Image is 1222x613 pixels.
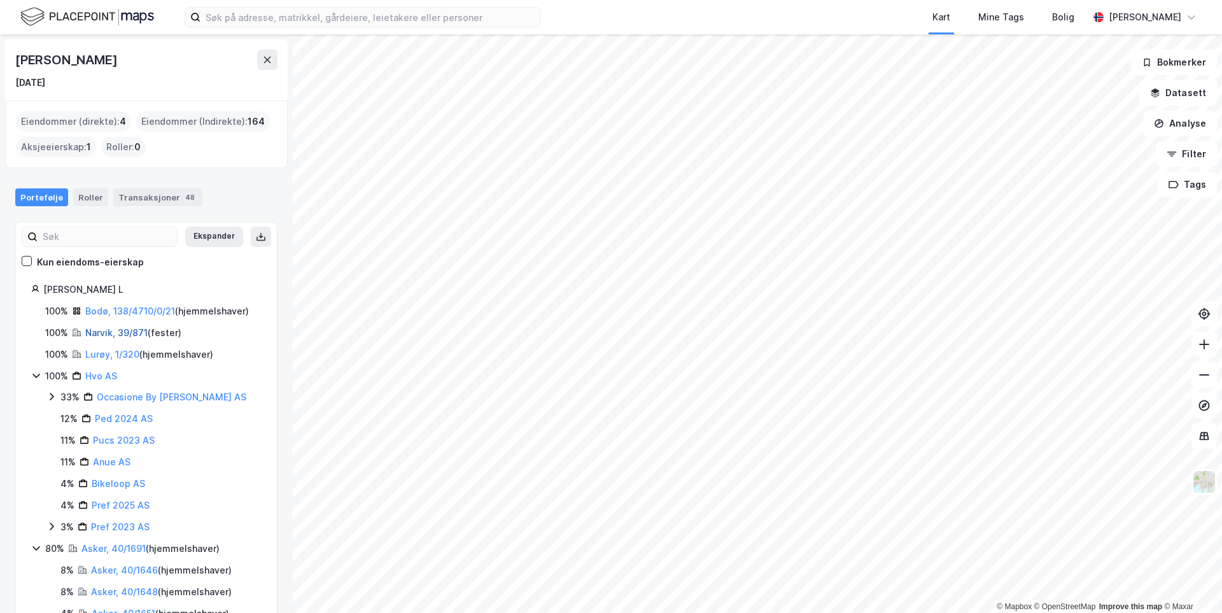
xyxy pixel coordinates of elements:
div: [PERSON_NAME] L [43,282,262,297]
div: 100% [45,325,68,341]
input: Søk [38,227,177,246]
button: Analyse [1143,111,1217,136]
div: ( hjemmelshaver ) [91,563,232,578]
div: 12% [60,411,78,426]
div: [PERSON_NAME] [15,50,120,70]
img: Z [1192,470,1216,494]
div: 48 [183,191,197,204]
a: Narvik, 39/871 [85,327,148,338]
div: Kart [932,10,950,25]
a: Occasione By [PERSON_NAME] AS [97,391,246,402]
div: 100% [45,304,68,319]
div: ( hjemmelshaver ) [85,347,213,362]
a: Pref 2023 AS [91,521,150,532]
a: Lurøy, 1/320 [85,349,139,360]
div: 8% [60,563,74,578]
div: [PERSON_NAME] [1109,10,1181,25]
div: 3% [60,519,74,535]
div: Eiendommer (Indirekte) : [136,111,270,132]
a: Bodø, 138/4710/0/21 [85,306,175,316]
div: 11% [60,454,76,470]
div: Roller [73,188,108,206]
a: OpenStreetMap [1034,602,1096,611]
div: 100% [45,369,68,384]
div: Kun eiendoms-eierskap [37,255,144,270]
span: 4 [120,114,126,129]
span: 164 [248,114,265,129]
div: ( fester ) [85,325,181,341]
span: 1 [87,139,91,155]
a: Bikeloop AS [92,478,145,489]
a: Improve this map [1099,602,1162,611]
div: 11% [60,433,76,448]
div: Aksjeeierskap : [16,137,96,157]
a: Asker, 40/1646 [91,565,158,575]
button: Filter [1156,141,1217,167]
div: Bolig [1052,10,1074,25]
div: Portefølje [15,188,68,206]
a: Hvo AS [85,370,117,381]
div: Eiendommer (direkte) : [16,111,131,132]
a: Ped 2024 AS [95,413,153,424]
button: Datasett [1139,80,1217,106]
a: Asker, 40/1648 [91,586,158,597]
a: Asker, 40/1691 [81,543,146,554]
div: 100% [45,347,68,362]
button: Ekspander [185,227,243,247]
button: Tags [1158,172,1217,197]
a: Pref 2025 AS [92,500,150,511]
div: 8% [60,584,74,600]
a: Pucs 2023 AS [93,435,155,446]
div: 4% [60,476,74,491]
div: [DATE] [15,75,45,90]
div: ( hjemmelshaver ) [85,304,249,319]
span: 0 [134,139,141,155]
div: 80% [45,541,64,556]
div: 4% [60,498,74,513]
div: ( hjemmelshaver ) [81,541,220,556]
iframe: Chat Widget [1158,552,1222,613]
div: Kontrollprogram for chat [1158,552,1222,613]
div: Mine Tags [978,10,1024,25]
a: Anue AS [93,456,130,467]
div: ( hjemmelshaver ) [91,584,232,600]
a: Mapbox [997,602,1032,611]
div: 33% [60,390,80,405]
img: logo.f888ab2527a4732fd821a326f86c7f29.svg [20,6,154,28]
div: Roller : [101,137,146,157]
button: Bokmerker [1131,50,1217,75]
div: Transaksjoner [113,188,202,206]
input: Søk på adresse, matrikkel, gårdeiere, leietakere eller personer [200,8,540,27]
